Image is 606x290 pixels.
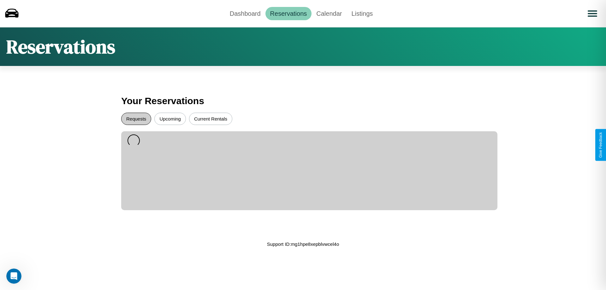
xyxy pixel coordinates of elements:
[312,7,347,20] a: Calendar
[6,34,115,60] h1: Reservations
[121,92,485,109] h3: Your Reservations
[154,113,186,125] button: Upcoming
[267,240,339,248] p: Support ID: mg1hpe8xepblvwcel4o
[121,113,151,125] button: Requests
[598,132,603,158] div: Give Feedback
[225,7,265,20] a: Dashboard
[584,5,601,22] button: Open menu
[189,113,232,125] button: Current Rentals
[347,7,377,20] a: Listings
[6,269,21,284] iframe: Intercom live chat
[265,7,312,20] a: Reservations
